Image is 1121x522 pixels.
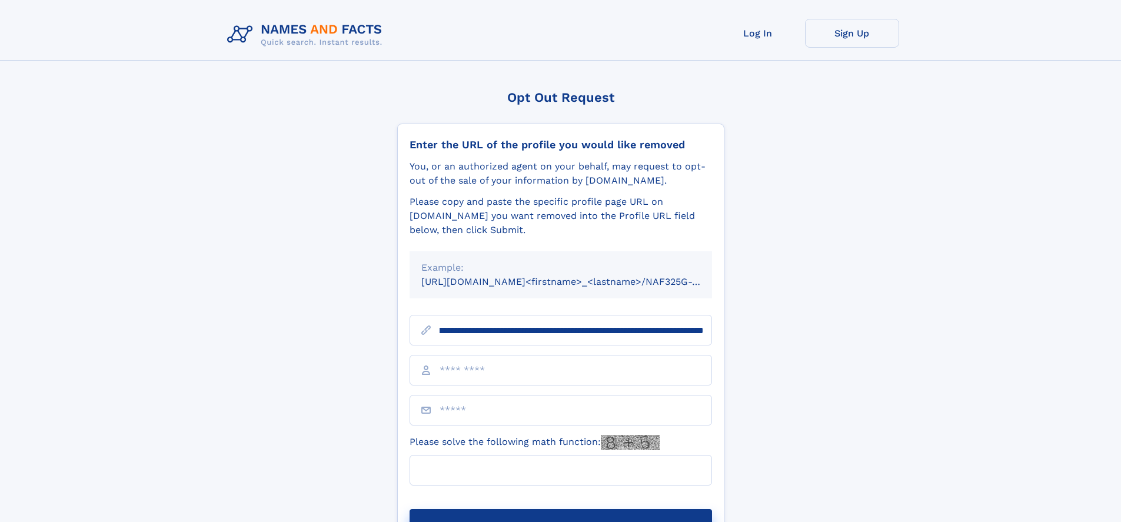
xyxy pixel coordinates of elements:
[410,159,712,188] div: You, or an authorized agent on your behalf, may request to opt-out of the sale of your informatio...
[421,261,700,275] div: Example:
[397,90,724,105] div: Opt Out Request
[421,276,734,287] small: [URL][DOMAIN_NAME]<firstname>_<lastname>/NAF325G-xxxxxxxx
[410,138,712,151] div: Enter the URL of the profile you would like removed
[222,19,392,51] img: Logo Names and Facts
[711,19,805,48] a: Log In
[410,195,712,237] div: Please copy and paste the specific profile page URL on [DOMAIN_NAME] you want removed into the Pr...
[805,19,899,48] a: Sign Up
[410,435,660,450] label: Please solve the following math function:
